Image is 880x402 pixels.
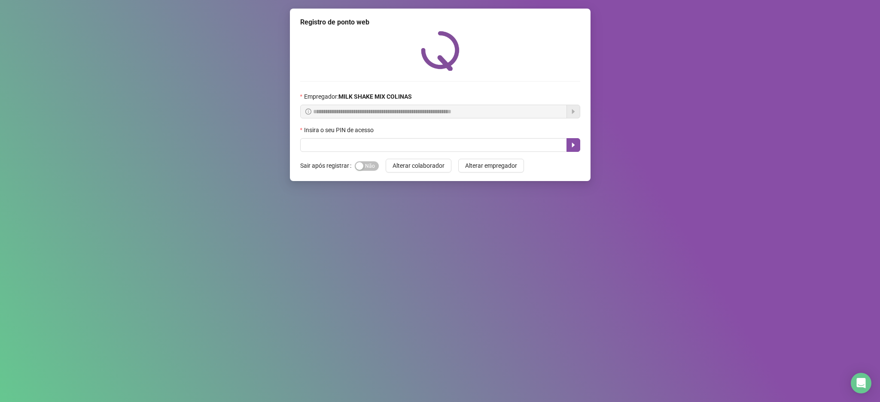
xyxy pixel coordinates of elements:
[458,159,524,172] button: Alterar empregador
[338,93,412,100] strong: MILK SHAKE MIX COLINAS
[304,92,412,101] span: Empregador :
[851,373,871,393] div: Open Intercom Messenger
[421,31,460,71] img: QRPoint
[305,109,311,115] span: info-circle
[386,159,451,172] button: Alterar colaborador
[393,161,445,170] span: Alterar colaborador
[300,125,379,135] label: Insira o seu PIN de acesso
[300,17,580,27] div: Registro de ponto web
[465,161,517,170] span: Alterar empregador
[300,159,355,172] label: Sair após registrar
[570,142,577,148] span: caret-right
